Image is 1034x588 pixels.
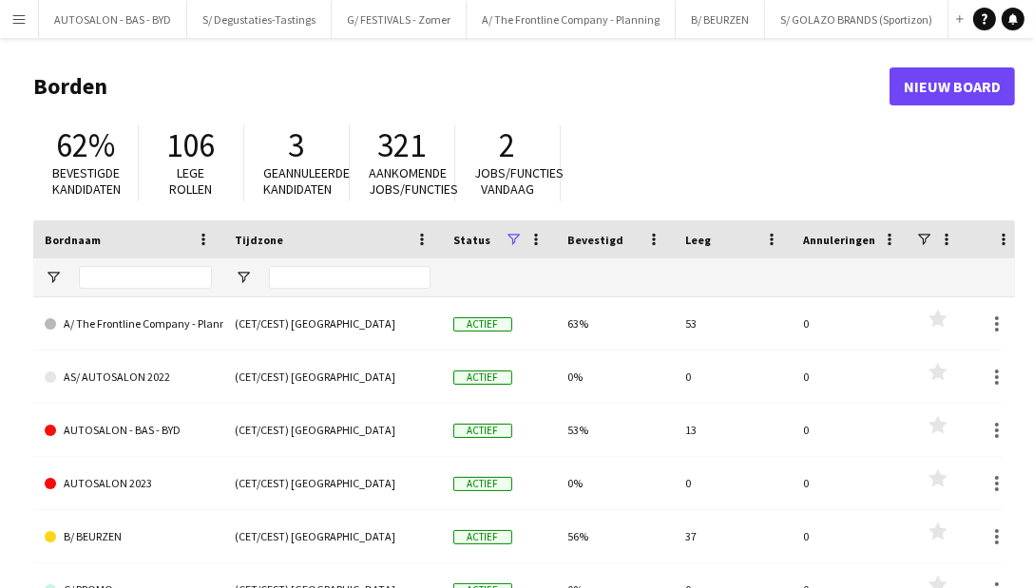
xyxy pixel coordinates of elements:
[223,510,442,562] div: (CET/CEST) [GEOGRAPHIC_DATA]
[556,457,674,509] div: 0%
[685,233,711,247] span: Leeg
[235,233,283,247] span: Tijdzone
[453,530,512,544] span: Actief
[45,297,212,351] a: A/ The Frontline Company - Planning
[170,164,213,198] span: Lege rollen
[792,351,910,403] div: 0
[167,124,216,166] span: 106
[332,1,467,38] button: G/ FESTIVALS - Zomer
[556,510,674,562] div: 56%
[556,404,674,456] div: 53%
[474,164,564,198] span: Jobs/functies vandaag
[269,266,431,289] input: Tijdzone Filter Invoer
[803,233,875,247] span: Annuleringen
[289,124,305,166] span: 3
[453,233,490,247] span: Status
[45,457,212,510] a: AUTOSALON 2023
[453,424,512,438] span: Actief
[674,510,792,562] div: 37
[676,1,765,38] button: B/ BEURZEN
[792,510,910,562] div: 0
[674,351,792,403] div: 0
[39,1,187,38] button: AUTOSALON - BAS - BYD
[792,297,910,350] div: 0
[567,233,623,247] span: Bevestigd
[674,457,792,509] div: 0
[765,1,948,38] button: S/ GOLAZO BRANDS (Sportizon)
[187,1,332,38] button: S/ Degustaties-Tastings
[890,67,1015,105] a: Nieuw board
[467,1,676,38] button: A/ The Frontline Company - Planning
[500,124,516,166] span: 2
[556,297,674,350] div: 63%
[369,164,458,198] span: Aankomende jobs/functies
[792,457,910,509] div: 0
[45,404,212,457] a: AUTOSALON - BAS - BYD
[45,510,212,563] a: B/ BEURZEN
[378,124,427,166] span: 321
[33,72,890,101] h1: Borden
[45,351,212,404] a: AS/ AUTOSALON 2022
[79,266,212,289] input: Bordnaam Filter Invoer
[453,370,512,385] span: Actief
[223,297,442,350] div: (CET/CEST) [GEOGRAPHIC_DATA]
[45,269,62,286] button: Open Filtermenu
[45,233,101,247] span: Bordnaam
[56,124,115,166] span: 62%
[263,164,350,198] span: Geannuleerde kandidaten
[235,269,252,286] button: Open Filtermenu
[453,317,512,332] span: Actief
[674,297,792,350] div: 53
[453,477,512,491] span: Actief
[674,404,792,456] div: 13
[223,457,442,509] div: (CET/CEST) [GEOGRAPHIC_DATA]
[792,404,910,456] div: 0
[52,164,121,198] span: Bevestigde kandidaten
[556,351,674,403] div: 0%
[223,404,442,456] div: (CET/CEST) [GEOGRAPHIC_DATA]
[223,351,442,403] div: (CET/CEST) [GEOGRAPHIC_DATA]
